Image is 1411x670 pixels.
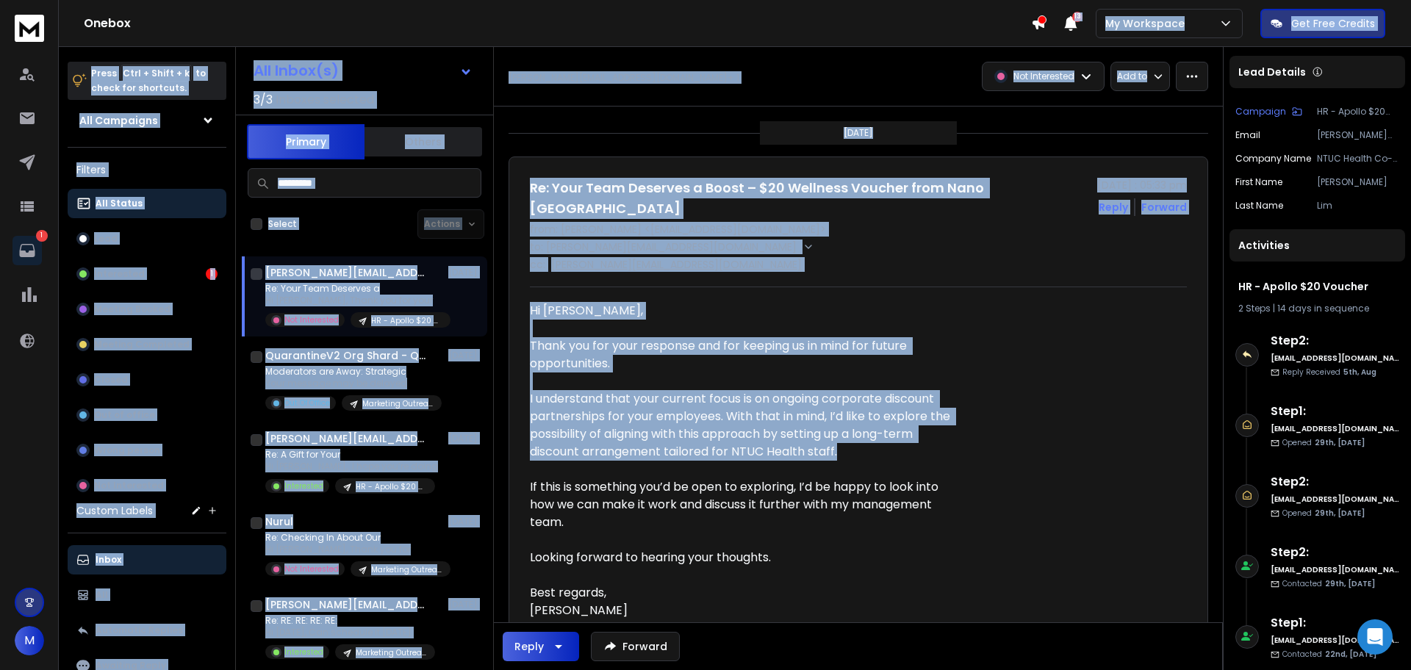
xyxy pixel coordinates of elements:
[1141,200,1187,215] div: Forward
[68,580,226,610] button: All
[1105,16,1191,31] p: My Workspace
[1271,403,1399,420] h6: Step 1 :
[1238,279,1396,294] h1: HR - Apollo $20 Voucher
[1097,178,1187,192] p: [DATE] : 05:33 pm
[265,366,442,378] p: Moderators are Away: Strategic
[68,400,226,430] button: Out of office
[265,461,438,472] p: Hi [PERSON_NAME], I hope you’re doing
[68,295,226,324] button: Meeting Booked
[1343,367,1376,378] span: 5th, Aug
[268,218,297,230] label: Select
[265,431,427,446] h1: [PERSON_NAME][EMAIL_ADDRESS][DOMAIN_NAME] +1
[530,337,959,390] div: Thank you for your response and for keeping us in mind for future opportunities.
[1235,106,1302,118] button: Campaign
[1238,303,1396,314] div: |
[68,224,226,253] button: Lead
[1282,649,1376,660] p: Contacted
[1235,200,1283,212] p: Last Name
[1260,9,1385,38] button: Get Free Credits
[1317,153,1399,165] p: NTUC Health Co-operative Limited
[1099,200,1128,215] button: Reply
[448,599,481,610] p: [DATE]
[68,330,226,359] button: Meeting Completed
[356,647,426,658] p: Marketing Outreach
[284,646,323,658] p: Interested
[68,189,226,218] button: All Status
[265,378,442,389] p: Your message may be delayed
[448,267,481,278] p: [DATE]
[206,268,218,280] div: 1
[1235,176,1282,188] p: First Name
[1072,12,1083,22] span: 13
[514,639,544,654] div: Reply
[265,615,435,627] p: Re: RE: RE: RE: RE:
[254,91,273,109] span: 3 / 3
[1315,437,1365,448] span: 29th, [DATE]
[96,554,121,566] p: Inbox
[96,624,183,636] p: Automatic Replies
[94,303,170,315] p: Meeting Booked
[503,632,579,661] button: Reply
[121,65,192,82] span: Ctrl + Shift + k
[76,503,153,518] h3: Custom Labels
[1271,473,1399,491] h6: Step 2 :
[265,544,442,555] p: Hi [PERSON_NAME], Thank you for
[1271,564,1399,575] h6: [EMAIL_ADDRESS][DOMAIN_NAME]
[1271,614,1399,632] h6: Step 1 :
[1317,176,1399,188] p: [PERSON_NAME]
[530,257,545,272] p: cc:
[448,433,481,444] p: [DATE]
[844,127,873,139] p: [DATE]
[1271,544,1399,561] h6: Step 2 :
[68,545,226,574] button: Inbox
[84,15,1031,32] h1: Onebox
[530,619,959,637] div: Partnership & Affiliate
[1235,106,1286,118] p: Campaign
[68,471,226,500] button: Not Interested
[1271,353,1399,364] h6: [EMAIL_ADDRESS][DOMAIN_NAME]
[1238,65,1306,79] p: Lead Details
[1238,302,1271,314] span: 2 Steps
[1317,200,1399,212] p: Lim
[94,233,118,245] p: Lead
[284,314,339,325] p: Not Interested
[530,239,800,254] p: to: [PERSON_NAME][EMAIL_ADDRESS][DOMAIN_NAME]
[68,616,226,645] button: Automatic Replies
[68,436,226,465] button: Wrong person
[371,315,442,326] p: HR - Apollo $20 Voucher
[1357,619,1393,655] div: Open Intercom Messenger
[284,397,330,408] p: Out Of Office
[1229,229,1405,262] div: Activities
[68,159,226,180] h3: Filters
[12,236,42,265] a: 1
[530,549,959,602] div: Looking forward to hearing your thoughts. Best regards,
[265,597,427,612] h1: [PERSON_NAME][EMAIL_ADDRESS][DOMAIN_NAME] +1
[1315,508,1365,519] span: 29th, [DATE]
[530,222,1187,237] p: from: [PERSON_NAME] <[EMAIL_ADDRESS][DOMAIN_NAME]>
[530,302,959,337] div: Hi [PERSON_NAME],
[94,339,190,350] p: Meeting Completed
[1282,508,1365,519] p: Opened
[247,124,365,159] button: Primary
[551,257,802,272] p: [PERSON_NAME][EMAIL_ADDRESS][DOMAIN_NAME]
[242,56,484,85] button: All Inbox(s)
[1117,71,1147,82] p: Add to
[356,481,426,492] p: HR - Apollo $20 Voucher
[36,230,48,242] p: 1
[94,268,145,280] p: Interested
[1235,153,1311,165] p: Company Name
[265,449,438,461] p: Re: A Gift for Your
[448,350,481,361] p: [DATE]
[530,178,1088,219] h1: Re: Your Team Deserves a Boost – $20 Wellness Voucher from Nano [GEOGRAPHIC_DATA]
[15,626,44,655] button: M
[1325,578,1375,589] span: 29th, [DATE]
[94,374,128,386] p: Closed
[94,480,164,491] p: Not Interested
[68,106,226,135] button: All Campaigns
[1271,423,1399,434] h6: [EMAIL_ADDRESS][DOMAIN_NAME]
[362,398,433,409] p: Marketing Outreach
[15,15,44,42] img: logo
[1317,129,1399,141] p: [PERSON_NAME][EMAIL_ADDRESS][DOMAIN_NAME]
[68,259,226,289] button: Interested1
